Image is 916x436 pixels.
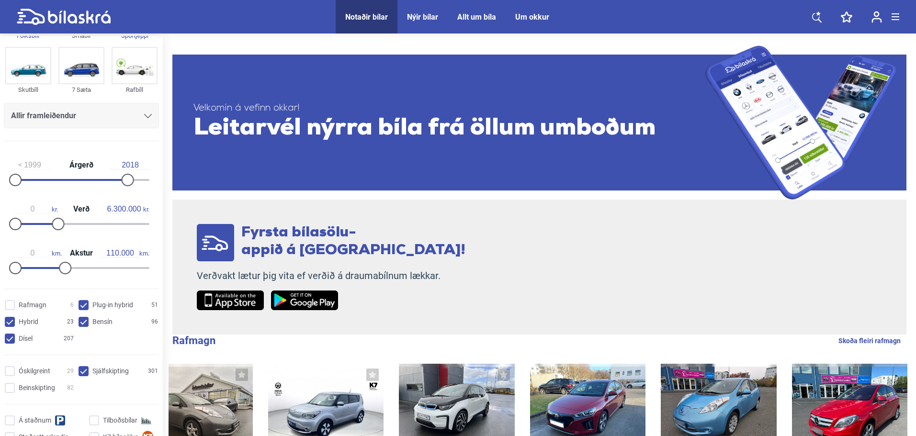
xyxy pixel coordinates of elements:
div: Smábíl [58,30,104,41]
div: Sportjeppi [112,30,158,41]
span: 301 [148,366,158,376]
span: Leitarvél nýrra bíla frá öllum umboðum [193,114,705,143]
p: Verðvakt lætur þig vita ef verðið á draumabílnum lækkar. [197,270,465,282]
span: Bensín [92,317,113,327]
span: Sjálfskipting [92,366,129,376]
a: Nýir bílar [407,12,438,22]
span: Rafmagn [19,300,46,310]
span: 6 [70,300,74,310]
span: kr. [13,205,58,213]
a: Notaðir bílar [345,12,388,22]
a: Allt um bíla [457,12,496,22]
span: 207 [64,334,74,344]
span: Plug-in hybrid [92,300,133,310]
span: Óskilgreint [19,366,50,376]
div: 7 Sæta [58,84,104,95]
div: Rafbíll [112,84,158,95]
span: 51 [151,300,158,310]
span: Dísel [19,334,33,344]
span: Beinskipting [19,383,55,393]
a: Skoða fleiri rafmagn [838,335,901,347]
span: Verð [71,205,92,213]
span: 96 [151,317,158,327]
span: km. [101,249,149,257]
div: Skutbíll [5,84,51,95]
span: Hybrid [19,317,38,327]
span: Árgerð [67,161,96,169]
img: user-login.svg [871,11,882,23]
span: Á staðnum [19,415,51,425]
div: Fólksbíll [5,30,51,41]
span: 82 [67,383,74,393]
b: Rafmagn [172,335,215,347]
span: 29 [67,366,74,376]
a: Um okkur [515,12,549,22]
span: kr. [105,205,149,213]
span: Tilboðsbílar [103,415,137,425]
span: Velkomin á vefinn okkar! [193,102,705,114]
span: km. [13,249,62,257]
span: 23 [67,317,74,327]
span: Akstur [68,249,95,257]
span: Allir framleiðendur [11,109,76,123]
span: Fyrsta bílasölu- appið á [GEOGRAPHIC_DATA]! [241,225,465,258]
a: Velkomin á vefinn okkar!Leitarvél nýrra bíla frá öllum umboðum [172,45,906,200]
